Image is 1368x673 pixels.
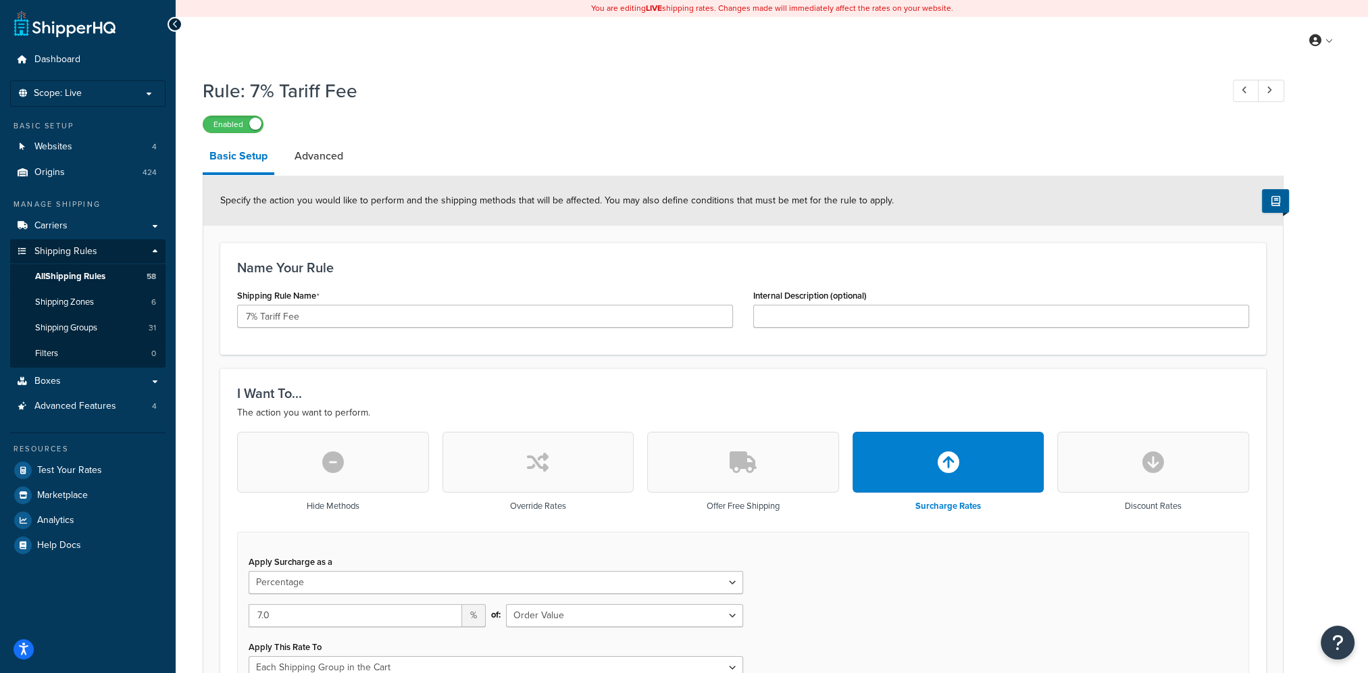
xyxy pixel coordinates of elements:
[10,239,166,368] li: Shipping Rules
[35,297,94,308] span: Shipping Zones
[37,490,88,501] span: Marketplace
[34,54,80,66] span: Dashboard
[288,140,350,172] a: Advanced
[753,291,867,301] label: Internal Description (optional)
[10,290,166,315] a: Shipping Zones6
[10,443,166,455] div: Resources
[915,501,981,511] h3: Surcharge Rates
[307,501,359,511] h3: Hide Methods
[37,540,81,551] span: Help Docs
[491,605,501,624] span: of:
[10,134,166,159] a: Websites4
[34,401,116,412] span: Advanced Features
[10,508,166,532] a: Analytics
[35,271,105,282] span: All Shipping Rules
[10,264,166,289] a: AllShipping Rules58
[152,401,157,412] span: 4
[203,78,1208,104] h1: Rule: 7% Tariff Fee
[462,604,486,627] span: %
[10,394,166,419] a: Advanced Features4
[10,290,166,315] li: Shipping Zones
[203,116,263,132] label: Enabled
[10,483,166,507] a: Marketplace
[249,642,322,652] label: Apply This Rate To
[249,557,332,567] label: Apply Surcharge as a
[10,394,166,419] li: Advanced Features
[237,260,1249,275] h3: Name Your Rule
[10,316,166,341] a: Shipping Groups31
[10,369,166,394] a: Boxes
[646,2,662,14] b: LIVE
[10,458,166,482] a: Test Your Rates
[10,214,166,239] a: Carriers
[147,271,156,282] span: 58
[10,199,166,210] div: Manage Shipping
[10,533,166,557] a: Help Docs
[37,515,74,526] span: Analytics
[707,501,780,511] h3: Offer Free Shipping
[35,322,97,334] span: Shipping Groups
[34,88,82,99] span: Scope: Live
[143,167,157,178] span: 424
[35,348,58,359] span: Filters
[1321,626,1354,659] button: Open Resource Center
[34,246,97,257] span: Shipping Rules
[10,47,166,72] a: Dashboard
[10,239,166,264] a: Shipping Rules
[237,405,1249,421] p: The action you want to perform.
[510,501,566,511] h3: Override Rates
[10,160,166,185] li: Origins
[152,141,157,153] span: 4
[1258,80,1284,102] a: Next Record
[10,341,166,366] a: Filters0
[10,160,166,185] a: Origins424
[149,322,156,334] span: 31
[37,465,102,476] span: Test Your Rates
[151,297,156,308] span: 6
[237,291,320,301] label: Shipping Rule Name
[1233,80,1259,102] a: Previous Record
[34,220,68,232] span: Carriers
[10,316,166,341] li: Shipping Groups
[203,140,274,175] a: Basic Setup
[34,167,65,178] span: Origins
[1262,189,1289,213] button: Show Help Docs
[237,386,1249,401] h3: I Want To...
[151,348,156,359] span: 0
[10,120,166,132] div: Basic Setup
[220,193,894,207] span: Specify the action you would like to perform and the shipping methods that will be affected. You ...
[1125,501,1182,511] h3: Discount Rates
[34,141,72,153] span: Websites
[34,376,61,387] span: Boxes
[10,341,166,366] li: Filters
[10,134,166,159] li: Websites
